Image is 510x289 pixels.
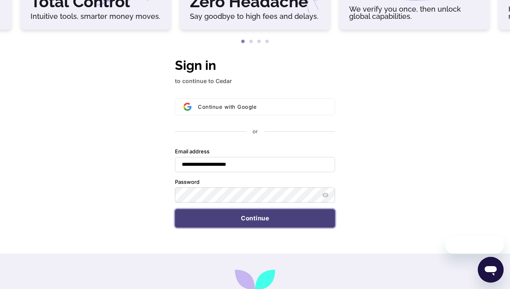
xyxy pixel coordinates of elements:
[255,38,263,46] button: 3
[253,128,258,135] p: or
[175,98,335,115] button: Sign in with GoogleContinue with Google
[198,104,257,110] span: Continue with Google
[445,236,504,254] iframe: Message from company
[175,77,335,85] p: to continue to Cedar
[239,38,247,46] button: 1
[175,209,335,228] button: Continue
[175,56,335,75] h1: Sign in
[190,13,320,20] h6: Say goodbye to high fees and delays.
[175,148,210,155] label: Email address
[263,38,271,46] button: 4
[247,38,255,46] button: 2
[321,190,330,200] button: Show password
[349,6,479,20] h6: We verify you once, then unlock global capabilities.
[478,257,504,283] iframe: Button to launch messaging window
[183,103,191,111] img: Sign in with Google
[31,13,161,20] h6: Intuitive tools, smarter money moves.
[175,179,199,186] label: Password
